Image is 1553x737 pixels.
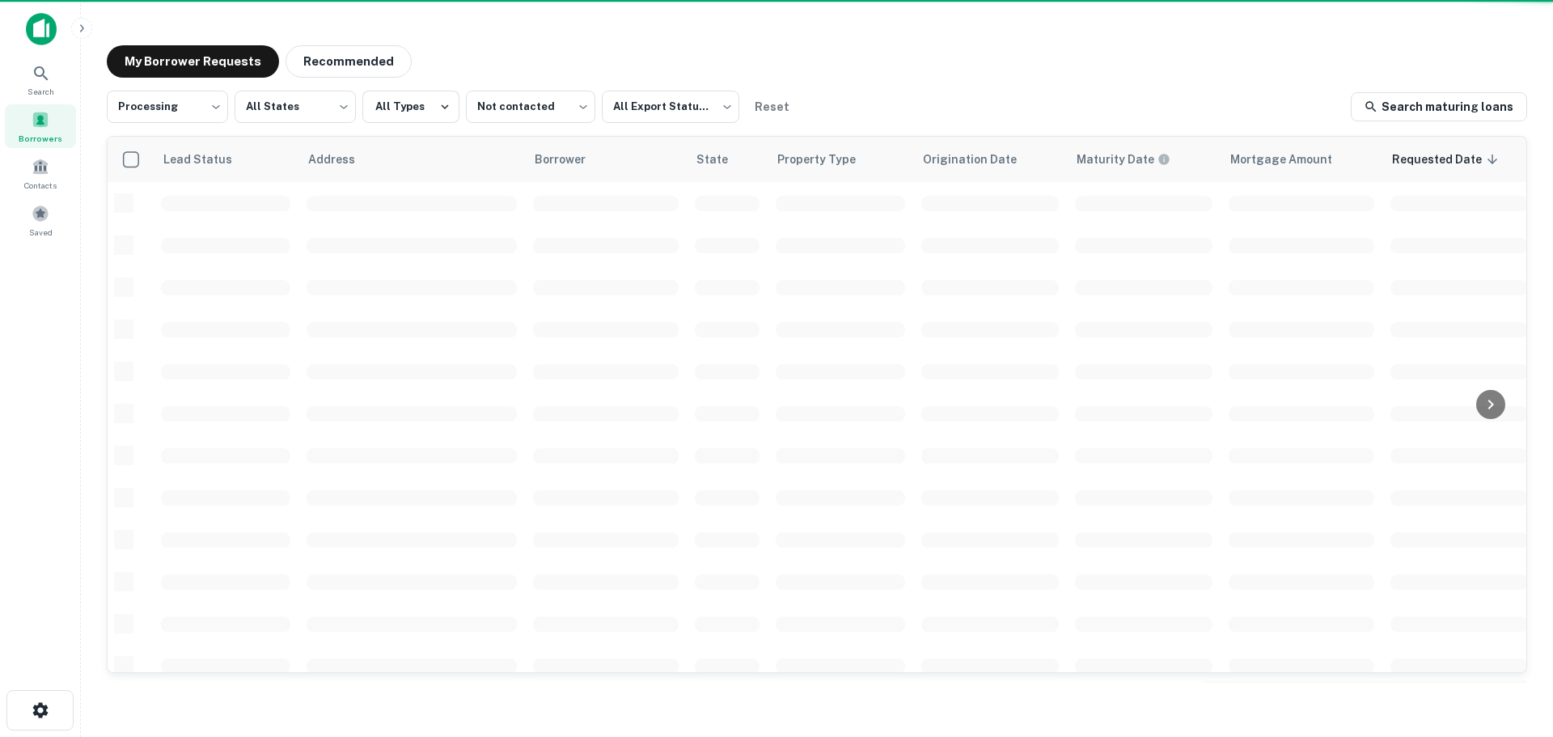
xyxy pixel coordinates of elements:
[535,150,607,169] span: Borrower
[525,137,687,182] th: Borrower
[107,86,228,128] div: Processing
[1351,92,1527,121] a: Search maturing loans
[923,150,1038,169] span: Origination Date
[286,45,412,78] button: Recommended
[235,86,356,128] div: All States
[913,137,1067,182] th: Origination Date
[308,150,376,169] span: Address
[1392,150,1503,169] span: Requested Date
[602,86,739,128] div: All Export Statuses
[153,137,298,182] th: Lead Status
[687,137,768,182] th: State
[362,91,459,123] button: All Types
[163,150,253,169] span: Lead Status
[746,91,798,123] button: Reset
[1077,150,1191,168] span: Maturity dates displayed may be estimated. Please contact the lender for the most accurate maturi...
[24,179,57,192] span: Contacts
[1472,608,1553,685] iframe: Chat Widget
[1077,150,1170,168] div: Maturity dates displayed may be estimated. Please contact the lender for the most accurate maturi...
[466,86,595,128] div: Not contacted
[1067,137,1221,182] th: Maturity dates displayed may be estimated. Please contact the lender for the most accurate maturi...
[696,150,749,169] span: State
[28,85,54,98] span: Search
[19,132,62,145] span: Borrowers
[5,57,76,101] a: Search
[298,137,525,182] th: Address
[1077,150,1154,168] h6: Maturity Date
[5,104,76,148] a: Borrowers
[777,150,877,169] span: Property Type
[26,13,57,45] img: capitalize-icon.png
[107,45,279,78] button: My Borrower Requests
[1230,150,1353,169] span: Mortgage Amount
[768,137,913,182] th: Property Type
[29,226,53,239] span: Saved
[1221,137,1382,182] th: Mortgage Amount
[1382,137,1536,182] th: Requested Date
[5,198,76,242] a: Saved
[5,151,76,195] a: Contacts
